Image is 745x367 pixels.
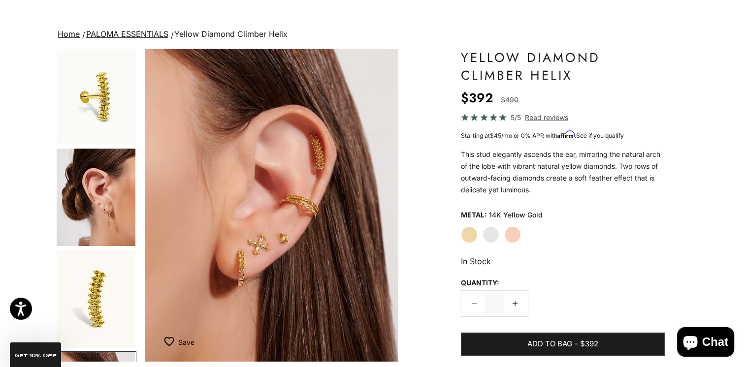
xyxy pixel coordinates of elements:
[557,131,575,138] span: Affirm
[490,132,501,139] span: $45
[489,208,543,222] variant-option-value: 14K Yellow Gold
[56,249,136,349] button: Go to item 5
[461,88,493,108] sale-price: $392
[461,255,664,268] p: In Stock
[461,208,487,222] legend: Metal:
[461,132,624,139] span: Starting at /mo or 0% APR with .
[174,29,288,39] span: Yellow Diamond Climber Helix
[145,49,398,362] img: #YellowGold #RoseGold #WhiteGold
[164,332,194,352] button: Add to Wishlist
[576,132,624,139] a: See if you qualify - Learn more about Affirm Financing (opens in modal)
[56,45,136,145] button: Go to item 1
[15,353,57,358] span: GET 10% Off
[145,49,398,362] div: Item 8 of 16
[461,112,664,123] a: 5/5 Read reviews
[164,336,178,346] img: wishlist
[10,342,61,367] div: GET 10% Off
[674,327,737,359] inbox-online-store-chat: Shopify online store chat
[86,29,168,39] a: PALOMA ESSENTIALS
[56,148,136,247] button: Go to item 4
[56,28,689,41] nav: breadcrumbs
[461,275,499,290] legend: Quantity:
[580,338,598,350] span: $392
[485,293,504,314] input: Change quantity
[461,333,664,356] button: Add to bag-$392
[57,149,135,246] img: #YellowGold #RoseGold #WhiteGold
[57,46,135,144] img: #YellowGold
[58,29,80,39] a: Home
[511,112,521,123] span: 5/5
[461,149,664,196] p: This stud elegantly ascends the ear, mirroring the natural arch of the lobe with vibrant natural ...
[527,338,572,350] span: Add to bag
[57,250,135,348] img: #YellowGold
[501,94,518,106] compare-at-price: $490
[461,49,664,84] h1: Yellow Diamond Climber Helix
[525,112,568,123] span: Read reviews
